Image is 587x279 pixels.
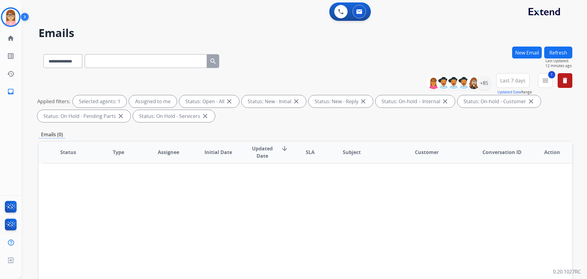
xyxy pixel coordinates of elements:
mat-icon: close [201,112,209,120]
span: Type [113,149,124,156]
mat-icon: arrow_downward [281,145,288,152]
div: Status: On-hold – Internal [375,95,455,107]
mat-icon: list_alt [7,52,14,60]
mat-icon: close [293,98,300,105]
img: avatar [2,9,19,26]
div: Status: On-hold - Customer [457,95,541,107]
span: Range [497,89,532,95]
div: Status: On Hold - Servicers [133,110,215,122]
button: Last 7 days [496,73,530,88]
span: Initial Date [205,149,232,156]
button: 1 [538,73,553,88]
span: Assignee [158,149,179,156]
p: Applied filters: [37,98,70,105]
div: Selected agents: 1 [73,95,127,107]
button: Refresh [544,47,572,58]
span: 1 [548,71,555,78]
div: +85 [477,76,491,90]
mat-icon: home [7,35,14,42]
span: Conversation ID [482,149,522,156]
span: Subject [343,149,361,156]
mat-icon: close [527,98,535,105]
mat-icon: close [360,98,367,105]
mat-icon: close [441,98,449,105]
span: Customer [415,149,439,156]
div: Status: New - Initial [242,95,306,107]
span: Last 7 days [500,79,526,82]
div: Status: On Hold - Pending Parts [37,110,131,122]
span: 12 minutes ago [545,63,572,68]
mat-icon: delete [561,77,569,84]
div: Status: Open - All [179,95,239,107]
p: Emails (0) [39,131,65,138]
div: Assigned to me [129,95,177,107]
div: Status: New - Reply [308,95,373,107]
span: Last Updated: [545,58,572,63]
mat-icon: close [117,112,124,120]
span: Status [60,149,76,156]
span: Updated Date [249,145,276,160]
button: New Email [512,47,542,58]
h2: Emails [39,27,572,39]
mat-icon: menu [542,77,549,84]
mat-icon: inbox [7,88,14,95]
span: SLA [306,149,315,156]
button: Updated Date [497,90,521,95]
mat-icon: history [7,70,14,77]
th: Action [522,141,572,163]
mat-icon: close [226,98,233,105]
mat-icon: search [209,58,217,65]
p: 0.20.1027RC [553,268,581,275]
